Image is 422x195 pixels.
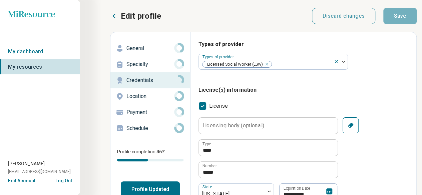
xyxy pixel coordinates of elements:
h3: Types of provider [198,40,408,48]
label: Licensing body (optional) [202,123,264,128]
span: [EMAIL_ADDRESS][DOMAIN_NAME] [8,169,71,175]
p: General [126,44,174,52]
input: credential.licenses.0.name [199,140,338,156]
a: Schedule [110,120,190,136]
a: Payment [110,104,190,120]
button: Edit profile [110,11,161,21]
a: Specialty [110,56,190,72]
a: General [110,40,190,56]
button: Log Out [55,177,72,183]
button: Save [383,8,417,24]
h3: License(s) information [198,86,408,94]
label: Number [202,164,217,168]
span: Licensed Social Worker (LSW) [202,61,265,68]
label: State [202,184,214,189]
p: Payment [126,108,174,116]
div: Profile completion [117,159,183,161]
span: License [209,102,228,110]
p: Schedule [126,124,174,132]
a: Location [110,88,190,104]
button: Discard changes [312,8,376,24]
span: [PERSON_NAME] [8,160,45,167]
span: 46 % [156,149,165,154]
p: Specialty [126,60,174,68]
p: Location [126,92,174,100]
a: Credentials [110,72,190,88]
p: Credentials [126,76,174,84]
label: Type [202,142,211,146]
div: Profile completion: [110,144,190,165]
button: Edit Account [8,177,35,184]
p: Edit profile [121,11,161,21]
label: Types of provider [202,55,235,59]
